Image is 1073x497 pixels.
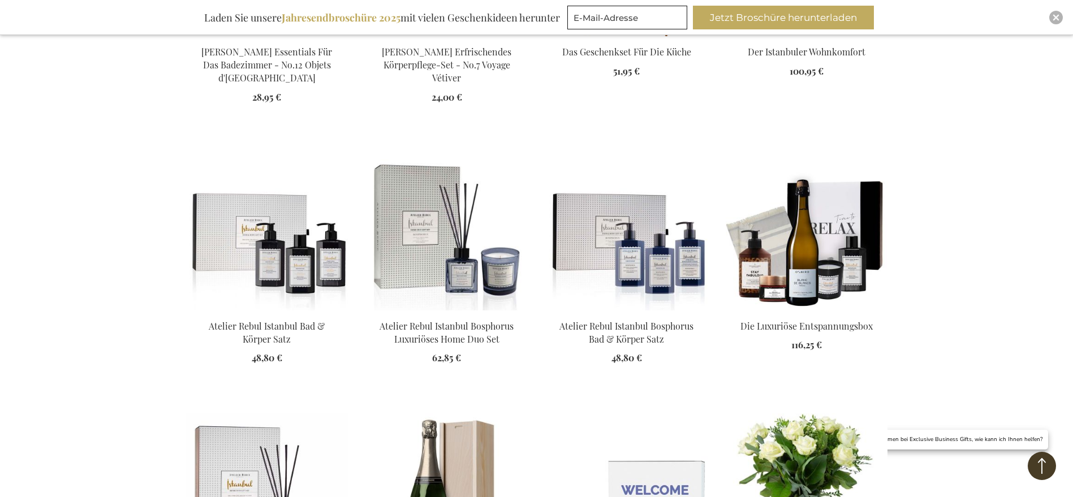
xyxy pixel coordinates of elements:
span: 48,80 € [611,352,642,364]
a: Atelier Rebul Istanbul Bosphorus Luxury Home Duo Set [366,306,528,317]
a: [PERSON_NAME] Essentials Für Das Badezimmer - No.12 Objets d'[GEOGRAPHIC_DATA] [201,46,332,84]
a: Die Luxuriöse Entspannungsbox [740,320,873,332]
input: E-Mail-Adresse [567,6,687,29]
span: 51,95 € [613,65,640,77]
a: Der Istanbuler Wohnkomfort [748,46,865,58]
a: Das Geschenkset Für Die Küche [562,46,691,58]
img: Atelier Rebul Istanbul Bath & Body Set [186,152,348,310]
img: Atelier Rebul Istanbul Bosphorus Luxury Home Duo Set [366,152,528,310]
a: The Istanbul Home Comforts [726,32,887,42]
a: Atelier Rebul Istanbul Bath & Body Set [186,306,348,317]
span: 100,95 € [790,65,824,77]
a: [PERSON_NAME] Erfrischendes Körperpflege-Set - No.7 Voyage Vétiver [382,46,511,84]
a: Die Luxuriöse Entspannungsbox [726,306,887,317]
button: Jetzt Broschüre herunterladen [693,6,874,29]
a: Atelier Rebul Istanbul Bosphorus Bad & Körper Satz [559,320,693,345]
span: 28,95 € [252,91,281,103]
a: Atelier Rebul Istanbul Bosphorus Luxuriöses Home Duo Set [380,320,514,345]
a: Marie-Stella-Maris Erfrischendes Körperpflege-Set - No.7 Voyage Vétiver [366,32,528,42]
b: Jahresendbroschüre 2025 [282,11,400,24]
span: 24,00 € [432,91,462,103]
img: Close [1053,14,1059,21]
div: Close [1049,11,1063,24]
img: Atelier Rebul Istanbul Bosphorus [546,152,708,310]
form: marketing offers and promotions [567,6,691,33]
a: Das Geschenkset Für Die Küche [546,32,708,42]
div: Laden Sie unsere mit vielen Geschenkideen herunter [199,6,565,29]
span: 48,80 € [252,352,282,364]
span: 116,25 € [791,339,822,351]
span: 62,85 € [432,352,461,364]
a: Atelier Rebul Istanbul Bosphorus [546,306,708,317]
a: Marie-Stella-Maris Essentials Für Das Badezimmer - No.12 Objets d'Amsterdam [186,32,348,42]
a: Atelier Rebul Istanbul Bad & Körper Satz [209,320,325,345]
img: Die Luxuriöse Entspannungsbox [726,152,887,310]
